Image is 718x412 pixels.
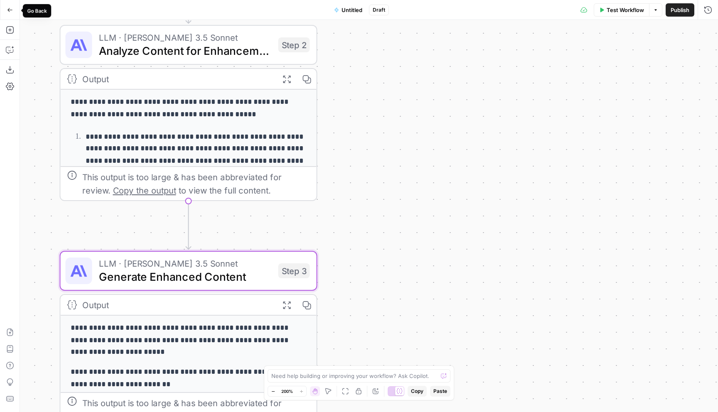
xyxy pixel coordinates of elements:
[99,42,272,59] span: Analyze Content for Enhancement
[27,7,47,15] div: Go Back
[373,6,385,14] span: Draft
[82,170,310,197] div: This output is too large & has been abbreviated for review. to view the full content.
[113,185,176,195] span: Copy the output
[594,3,649,17] button: Test Workflow
[82,72,272,86] div: Output
[278,37,310,52] div: Step 2
[671,6,689,14] span: Publish
[99,257,272,270] span: LLM · [PERSON_NAME] 3.5 Sonnet
[99,268,272,285] span: Generate Enhanced Content
[186,201,191,249] g: Edge from step_2 to step_3
[607,6,644,14] span: Test Workflow
[60,25,317,201] div: LLM · [PERSON_NAME] 3.5 SonnetAnalyze Content for EnhancementStep 2Output**** **** **** **** ****...
[408,386,427,397] button: Copy
[278,263,310,278] div: Step 3
[342,6,362,14] span: Untitled
[433,387,447,395] span: Paste
[281,388,293,395] span: 200%
[411,387,423,395] span: Copy
[82,298,272,311] div: Output
[666,3,694,17] button: Publish
[99,31,272,44] span: LLM · [PERSON_NAME] 3.5 Sonnet
[329,3,367,17] button: Untitled
[430,386,450,397] button: Paste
